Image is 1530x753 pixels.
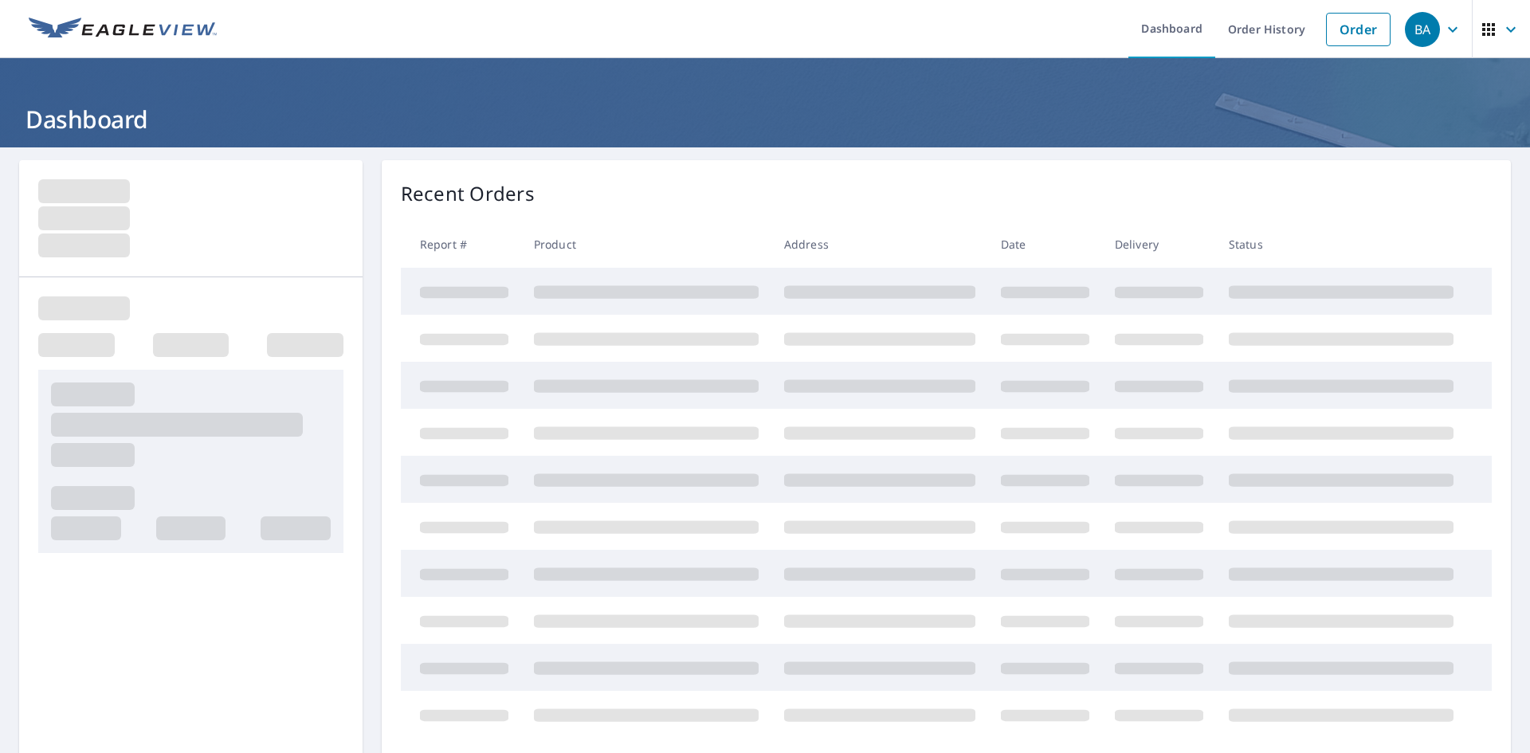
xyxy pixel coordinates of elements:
h1: Dashboard [19,103,1511,135]
div: BA [1405,12,1440,47]
th: Status [1216,221,1466,268]
th: Delivery [1102,221,1216,268]
th: Address [771,221,988,268]
p: Recent Orders [401,179,535,208]
img: EV Logo [29,18,217,41]
th: Product [521,221,771,268]
th: Report # [401,221,521,268]
a: Order [1326,13,1391,46]
th: Date [988,221,1102,268]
